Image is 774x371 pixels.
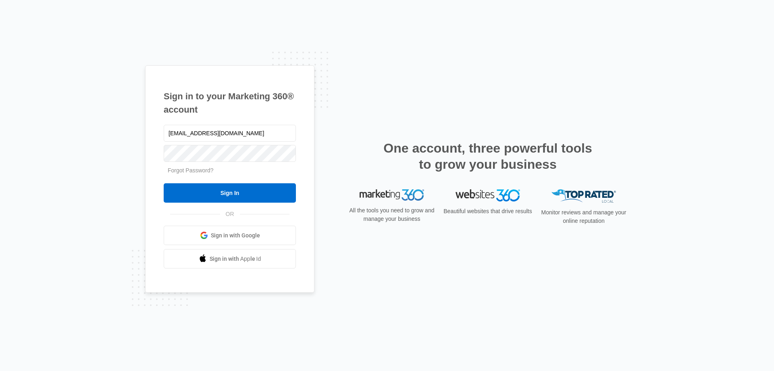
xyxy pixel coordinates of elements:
a: Sign in with Apple Id [164,249,296,268]
input: Sign In [164,183,296,203]
p: All the tools you need to grow and manage your business [347,206,437,223]
h1: Sign in to your Marketing 360® account [164,90,296,116]
img: Websites 360 [456,189,520,201]
img: Marketing 360 [360,189,424,201]
p: Beautiful websites that drive results [443,207,533,216]
span: Sign in with Apple Id [210,255,261,263]
p: Monitor reviews and manage your online reputation [539,208,629,225]
span: OR [220,210,240,218]
input: Email [164,125,296,142]
a: Forgot Password? [168,167,214,174]
a: Sign in with Google [164,226,296,245]
h2: One account, three powerful tools to grow your business [381,140,595,172]
img: Top Rated Local [551,189,616,203]
span: Sign in with Google [211,231,260,240]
